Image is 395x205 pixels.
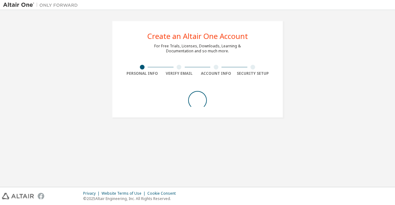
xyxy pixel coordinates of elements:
[83,191,102,196] div: Privacy
[102,191,147,196] div: Website Terms of Use
[3,2,81,8] img: Altair One
[235,71,272,76] div: Security Setup
[161,71,198,76] div: Verify Email
[154,44,241,54] div: For Free Trials, Licenses, Downloads, Learning & Documentation and so much more.
[38,193,44,199] img: facebook.svg
[124,71,161,76] div: Personal Info
[197,71,235,76] div: Account Info
[147,191,179,196] div: Cookie Consent
[147,32,248,40] div: Create an Altair One Account
[2,193,34,199] img: altair_logo.svg
[83,196,179,201] p: © 2025 Altair Engineering, Inc. All Rights Reserved.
